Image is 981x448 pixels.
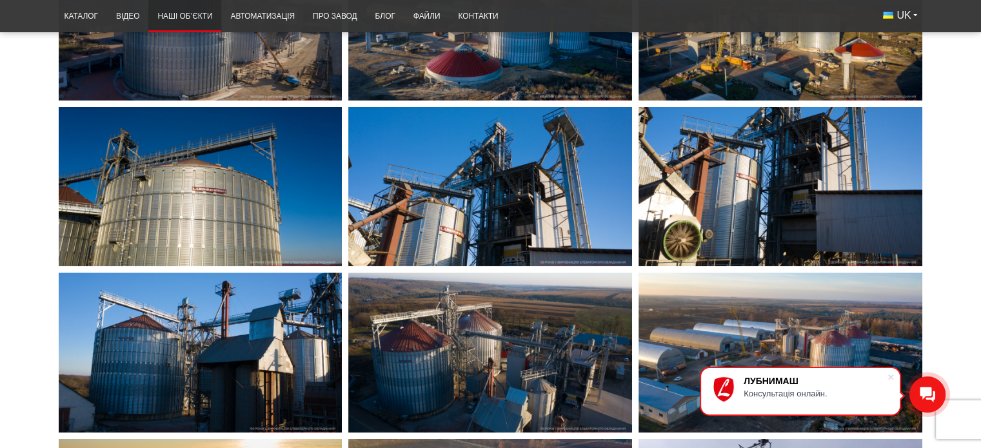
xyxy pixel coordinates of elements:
a: Автоматизація [221,4,304,29]
a: Блог [366,4,404,29]
a: Контакти [449,4,507,29]
div: ЛУБНИМАШ [744,376,887,386]
a: Файли [404,4,450,29]
div: Консультація онлайн. [744,389,887,398]
span: UK [897,8,911,23]
a: Відео [107,4,148,29]
a: Каталог [55,4,107,29]
img: Українська [883,12,893,19]
a: Про завод [304,4,366,29]
button: UK [874,4,926,27]
a: Наші об’єкти [148,4,221,29]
